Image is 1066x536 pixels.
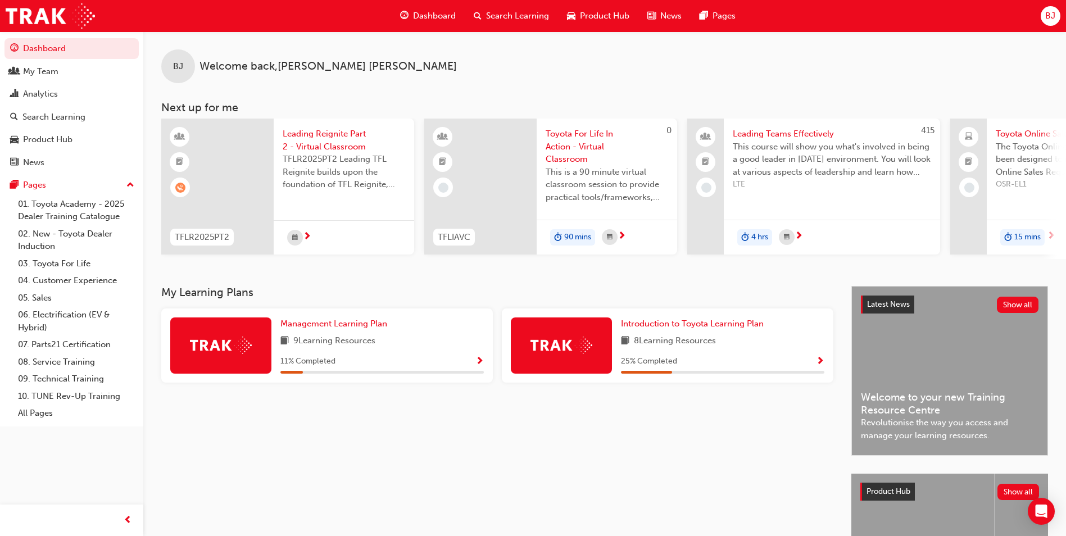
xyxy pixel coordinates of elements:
span: booktick-icon [439,155,447,170]
span: 4 hrs [751,231,768,244]
span: 25 % Completed [621,355,677,368]
span: Welcome back , [PERSON_NAME] [PERSON_NAME] [199,60,457,73]
span: learningRecordVerb_NONE-icon [964,183,974,193]
a: Analytics [4,84,139,105]
span: search-icon [474,9,482,23]
span: calendar-icon [784,230,790,244]
span: next-icon [303,232,311,242]
span: learningRecordVerb_NONE-icon [701,183,711,193]
button: Pages [4,175,139,196]
span: 415 [921,125,935,135]
span: learningResourceType_INSTRUCTOR_LED-icon [176,130,184,144]
span: This course will show you what's involved in being a good leader in [DATE] environment. You will ... [733,140,931,179]
span: book-icon [621,334,629,348]
a: 03. Toyota For Life [13,255,139,272]
img: Trak [530,337,592,354]
div: Open Intercom Messenger [1028,498,1055,525]
button: Show all [997,484,1040,500]
span: BJ [173,60,183,73]
a: My Team [4,61,139,82]
span: Pages [713,10,736,22]
span: guage-icon [400,9,409,23]
span: Management Learning Plan [280,319,387,329]
span: news-icon [10,158,19,168]
span: next-icon [618,231,626,242]
span: Show Progress [475,357,484,367]
a: 0TFLIAVCToyota For Life In Action - Virtual ClassroomThis is a 90 minute virtual classroom sessio... [424,119,677,255]
span: Introduction to Toyota Learning Plan [621,319,764,329]
span: Latest News [867,299,910,309]
span: News [660,10,682,22]
span: prev-icon [124,514,132,528]
span: This is a 90 minute virtual classroom session to provide practical tools/frameworks, behaviours a... [546,166,668,204]
span: pages-icon [10,180,19,190]
span: duration-icon [1004,230,1012,245]
span: Revolutionise the way you access and manage your learning resources. [861,416,1038,442]
span: Leading Teams Effectively [733,128,931,140]
span: duration-icon [741,230,749,245]
span: duration-icon [554,230,562,245]
a: Search Learning [4,107,139,128]
span: booktick-icon [176,155,184,170]
span: Show Progress [816,357,824,367]
span: Product Hub [580,10,629,22]
h3: My Learning Plans [161,286,833,299]
span: next-icon [1047,231,1055,242]
a: All Pages [13,405,139,422]
span: pages-icon [700,9,708,23]
button: Show all [997,297,1039,313]
a: Latest NewsShow allWelcome to your new Training Resource CentreRevolutionise the way you access a... [851,286,1048,456]
a: car-iconProduct Hub [558,4,638,28]
span: TFLR2025PT2 [175,231,229,244]
a: Latest NewsShow all [861,296,1038,314]
a: TFLR2025PT2Leading Reignite Part 2 - Virtual ClassroomTFLR2025PT2 Leading TFL Reignite builds upo... [161,119,414,255]
span: Dashboard [413,10,456,22]
a: Product HubShow all [860,483,1039,501]
span: 0 [666,125,672,135]
button: BJ [1041,6,1060,26]
img: Trak [6,3,95,29]
span: learningResourceType_INSTRUCTOR_LED-icon [439,130,447,144]
h3: Next up for me [143,101,1066,114]
span: Search Learning [486,10,549,22]
a: 06. Electrification (EV & Hybrid) [13,306,139,336]
span: learningRecordVerb_WAITLIST-icon [175,183,185,193]
div: Search Learning [22,111,85,124]
span: book-icon [280,334,289,348]
a: 10. TUNE Rev-Up Training [13,388,139,405]
span: car-icon [567,9,575,23]
a: Product Hub [4,129,139,150]
button: DashboardMy TeamAnalyticsSearch LearningProduct HubNews [4,36,139,175]
span: Toyota For Life In Action - Virtual Classroom [546,128,668,166]
a: Dashboard [4,38,139,59]
a: 02. New - Toyota Dealer Induction [13,225,139,255]
span: calendar-icon [292,231,298,245]
span: people-icon [10,67,19,77]
span: learningRecordVerb_NONE-icon [438,183,448,193]
span: people-icon [702,130,710,144]
span: booktick-icon [702,155,710,170]
button: Show Progress [816,355,824,369]
span: 15 mins [1014,231,1041,244]
div: My Team [23,65,58,78]
div: Product Hub [23,133,72,146]
span: laptop-icon [965,130,973,144]
a: 05. Sales [13,289,139,307]
a: 04. Customer Experience [13,272,139,289]
span: 9 Learning Resources [293,334,375,348]
span: BJ [1045,10,1055,22]
div: Analytics [23,88,58,101]
span: booktick-icon [965,155,973,170]
div: News [23,156,44,169]
span: car-icon [10,135,19,145]
span: up-icon [126,178,134,193]
span: next-icon [795,231,803,242]
span: Leading Reignite Part 2 - Virtual Classroom [283,128,405,153]
span: calendar-icon [607,230,613,244]
a: search-iconSearch Learning [465,4,558,28]
a: guage-iconDashboard [391,4,465,28]
span: guage-icon [10,44,19,54]
span: 90 mins [564,231,591,244]
span: news-icon [647,9,656,23]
